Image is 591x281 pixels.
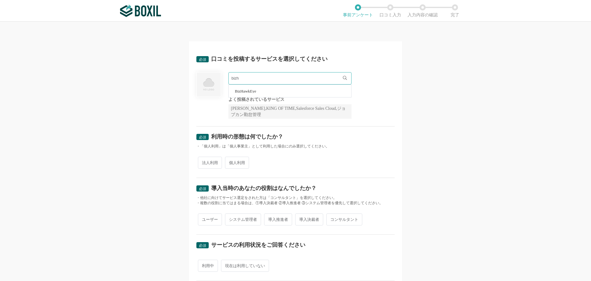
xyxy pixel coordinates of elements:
span: 必須 [199,135,206,139]
li: 完了 [439,4,471,17]
span: 導入決裁者 [295,213,323,225]
div: ・他社に向けてサービス選定をされた方は「コンサルタント」を選択してください。 [196,195,395,200]
div: 利用時の形態は何でしたか？ [211,134,283,139]
span: 現在は利用していない [221,260,269,272]
div: [PERSON_NAME],KING OF TIME,Salesforce Sales Cloud,ジョブカン勤怠管理 [228,104,352,119]
span: 必須 [199,57,206,62]
span: コンサルタント [326,213,362,225]
span: BizHawkEye [235,89,256,93]
input: サービス名で検索 [228,72,352,85]
span: システム管理者 [225,213,261,225]
li: 入力内容の確認 [406,4,439,17]
span: 導入推進者 [264,213,292,225]
div: 口コミを投稿するサービスを選択してください [211,56,328,62]
div: 導入当時のあなたの役割はなんでしたか？ [211,185,316,191]
span: 必須 [199,187,206,191]
span: 個人利用 [225,157,249,169]
div: ・複数の役割に当てはまる場合は、①導入決裁者 ②導入推進者 ③システム管理者を優先して選択してください。 [196,200,395,206]
div: サービスの利用状況をご回答ください [211,242,305,248]
div: ・「個人利用」は「個人事業主」として利用した場合にのみ選択してください。 [196,144,395,149]
img: ボクシルSaaS_ロゴ [120,5,161,17]
span: ユーザー [198,213,222,225]
div: よく投稿されているサービス [228,97,352,102]
li: 事前アンケート [342,4,374,17]
span: 法人利用 [198,157,222,169]
li: 口コミ入力 [374,4,406,17]
span: 必須 [199,243,206,248]
span: 利用中 [198,260,218,272]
